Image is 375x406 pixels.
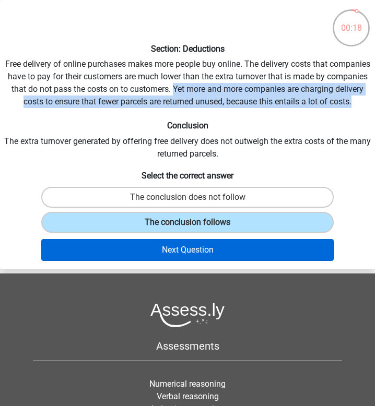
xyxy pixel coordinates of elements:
[4,44,371,54] h6: Section: Deductions
[150,303,225,327] img: Assessly logo
[4,121,371,130] h6: Conclusion
[149,379,226,389] a: Numerical reasoning
[41,212,334,233] label: The conclusion follows
[41,187,334,208] label: The conclusion does not follow
[41,239,334,261] button: Next Question
[157,391,219,401] a: Verbal reasoning
[33,340,342,352] h5: Assessments
[4,169,371,181] h6: Select the correct answer
[332,8,371,34] div: 00:18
